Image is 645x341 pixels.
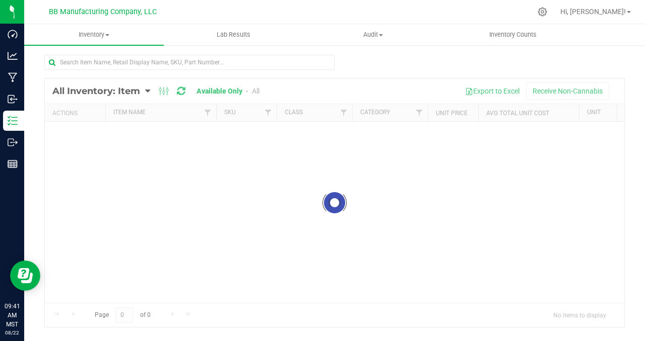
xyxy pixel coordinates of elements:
[8,29,18,39] inline-svg: Dashboard
[303,24,443,45] a: Audit
[443,24,583,45] a: Inventory Counts
[164,24,303,45] a: Lab Results
[24,30,164,39] span: Inventory
[8,137,18,147] inline-svg: Outbound
[8,116,18,126] inline-svg: Inventory
[560,8,626,16] span: Hi, [PERSON_NAME]!
[203,30,264,39] span: Lab Results
[5,302,20,329] p: 09:41 AM MST
[8,159,18,169] inline-svg: Reports
[8,51,18,61] inline-svg: Analytics
[8,94,18,104] inline-svg: Inbound
[24,24,164,45] a: Inventory
[49,8,157,16] span: BB Manufacturing Company, LLC
[304,30,442,39] span: Audit
[5,329,20,336] p: 08/22
[8,72,18,82] inline-svg: Manufacturing
[44,55,335,70] input: Search Item Name, Retail Display Name, SKU, Part Number...
[10,261,40,291] iframe: Resource center
[536,7,549,17] div: Manage settings
[476,30,550,39] span: Inventory Counts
